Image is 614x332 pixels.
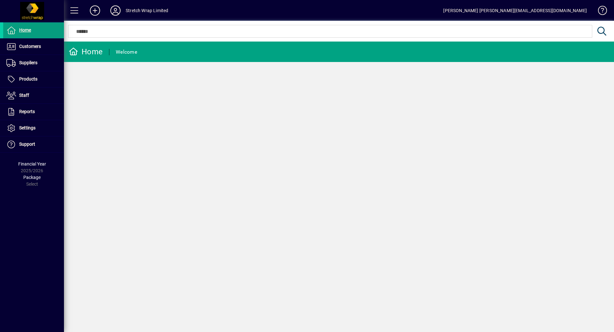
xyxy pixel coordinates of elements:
[19,142,35,147] span: Support
[3,71,64,87] a: Products
[3,88,64,104] a: Staff
[85,5,105,16] button: Add
[23,175,41,180] span: Package
[18,161,46,166] span: Financial Year
[3,136,64,152] a: Support
[19,125,35,130] span: Settings
[593,1,606,22] a: Knowledge Base
[19,60,37,65] span: Suppliers
[3,39,64,55] a: Customers
[19,76,37,81] span: Products
[116,47,137,57] div: Welcome
[3,55,64,71] a: Suppliers
[19,27,31,33] span: Home
[3,120,64,136] a: Settings
[19,93,29,98] span: Staff
[69,47,103,57] div: Home
[19,44,41,49] span: Customers
[3,104,64,120] a: Reports
[19,109,35,114] span: Reports
[105,5,126,16] button: Profile
[126,5,169,16] div: Stretch Wrap Limited
[443,5,587,16] div: [PERSON_NAME] [PERSON_NAME][EMAIL_ADDRESS][DOMAIN_NAME]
